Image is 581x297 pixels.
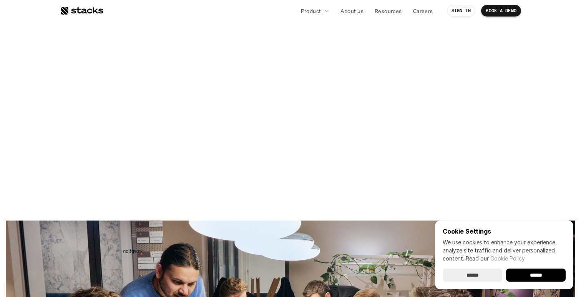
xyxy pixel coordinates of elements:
a: Cookie Policy [490,255,525,262]
p: About us [340,7,364,15]
p: Product [301,7,321,15]
p: We’re on a mission to help reinvent the financial close. And we’re looking for curious and innova... [194,140,387,175]
a: Careers [408,4,438,18]
p: BOOK A DEMO [486,8,516,13]
a: SEE OPEN ROLES [251,184,330,204]
p: SEE OPEN ROLES [261,189,316,200]
p: Resources [375,7,402,15]
span: Read our . [466,255,526,262]
p: SIGN IN [452,8,471,13]
p: Careers [413,7,433,15]
h1: Let’s redefine finance, together. [160,61,421,131]
p: We use cookies to enhance your experience, analyze site traffic and deliver personalized content. [443,238,566,262]
a: About us [336,4,368,18]
a: SIGN IN [447,5,476,17]
p: Cookie Settings [443,228,566,234]
a: BOOK A DEMO [481,5,521,17]
a: Resources [370,4,407,18]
